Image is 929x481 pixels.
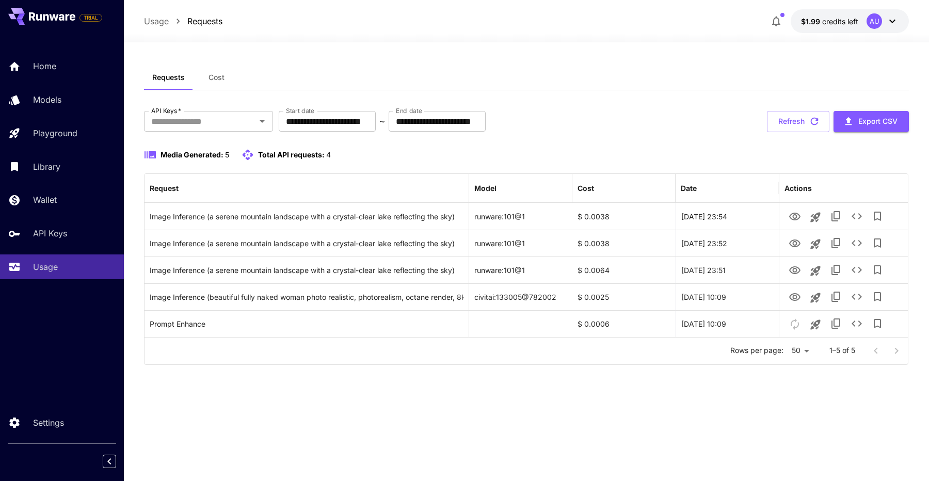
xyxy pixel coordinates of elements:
button: Add to library [867,286,888,307]
p: ~ [379,115,385,127]
span: Media Generated: [161,150,223,159]
button: View [784,232,805,253]
p: Home [33,60,56,72]
button: Launch in playground [805,207,826,228]
button: View [784,286,805,307]
button: Add to library [867,313,888,334]
div: civitai:133005@782002 [469,283,572,310]
span: TRIAL [80,14,102,22]
div: $ 0.0025 [572,283,676,310]
label: End date [396,106,422,115]
span: 5 [225,150,229,159]
div: $ 0.0038 [572,230,676,256]
div: 25 Sep, 2025 23:52 [676,230,779,256]
button: See details [846,260,867,280]
p: 1–5 of 5 [829,345,855,356]
div: Cost [578,184,594,193]
div: 25 Sep, 2025 10:09 [676,310,779,337]
div: Click to copy prompt [150,257,463,283]
button: Launch in playground [805,287,826,308]
p: Library [33,161,60,173]
button: Add to library [867,206,888,227]
label: API Keys [151,106,181,115]
div: Actions [784,184,812,193]
div: 50 [788,343,813,358]
div: Click to copy prompt [150,203,463,230]
div: runware:101@1 [469,230,572,256]
div: Date [681,184,697,193]
span: Add your payment card to enable full platform functionality. [79,11,102,24]
div: Collapse sidebar [110,452,124,471]
div: 25 Sep, 2025 10:09 [676,283,779,310]
button: Collapse sidebar [103,455,116,468]
div: Click to copy prompt [150,284,463,310]
button: See details [846,233,867,253]
button: Launch in playground [805,234,826,254]
button: Add to library [867,260,888,280]
span: credits left [822,17,858,26]
span: Cost [209,73,225,82]
button: This media was created over 7 days ago and needs to be re-generated. [784,313,805,334]
span: 4 [326,150,331,159]
button: See details [846,286,867,307]
nav: breadcrumb [144,15,222,27]
button: Copy TaskUUID [826,313,846,334]
div: Click to copy prompt [150,230,463,256]
span: $1.99 [801,17,822,26]
button: Open [255,114,269,129]
button: Add to library [867,233,888,253]
button: See details [846,206,867,227]
button: Copy TaskUUID [826,206,846,227]
button: Refresh [767,111,829,132]
button: Copy TaskUUID [826,260,846,280]
button: $1.9936AU [791,9,909,33]
div: $ 0.0064 [572,256,676,283]
p: API Keys [33,227,67,239]
div: Request [150,184,179,193]
div: Model [474,184,496,193]
div: $1.9936 [801,16,858,27]
span: Total API requests: [258,150,325,159]
div: $ 0.0038 [572,203,676,230]
p: Playground [33,127,77,139]
button: Copy TaskUUID [826,233,846,253]
p: Models [33,93,61,106]
a: Usage [144,15,169,27]
div: runware:101@1 [469,256,572,283]
button: View [784,259,805,280]
button: Launch in playground [805,261,826,281]
button: See details [846,313,867,334]
button: Export CSV [834,111,909,132]
button: Launch in playground [805,314,826,335]
p: Settings [33,416,64,429]
div: 25 Sep, 2025 23:54 [676,203,779,230]
button: View [784,205,805,227]
a: Requests [187,15,222,27]
button: Copy TaskUUID [826,286,846,307]
div: Click to copy prompt [150,311,463,337]
div: $ 0.0006 [572,310,676,337]
p: Wallet [33,194,57,206]
p: Rows per page: [730,345,783,356]
label: Start date [286,106,314,115]
div: 25 Sep, 2025 23:51 [676,256,779,283]
div: runware:101@1 [469,203,572,230]
span: Requests [152,73,185,82]
p: Usage [33,261,58,273]
div: AU [867,13,882,29]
